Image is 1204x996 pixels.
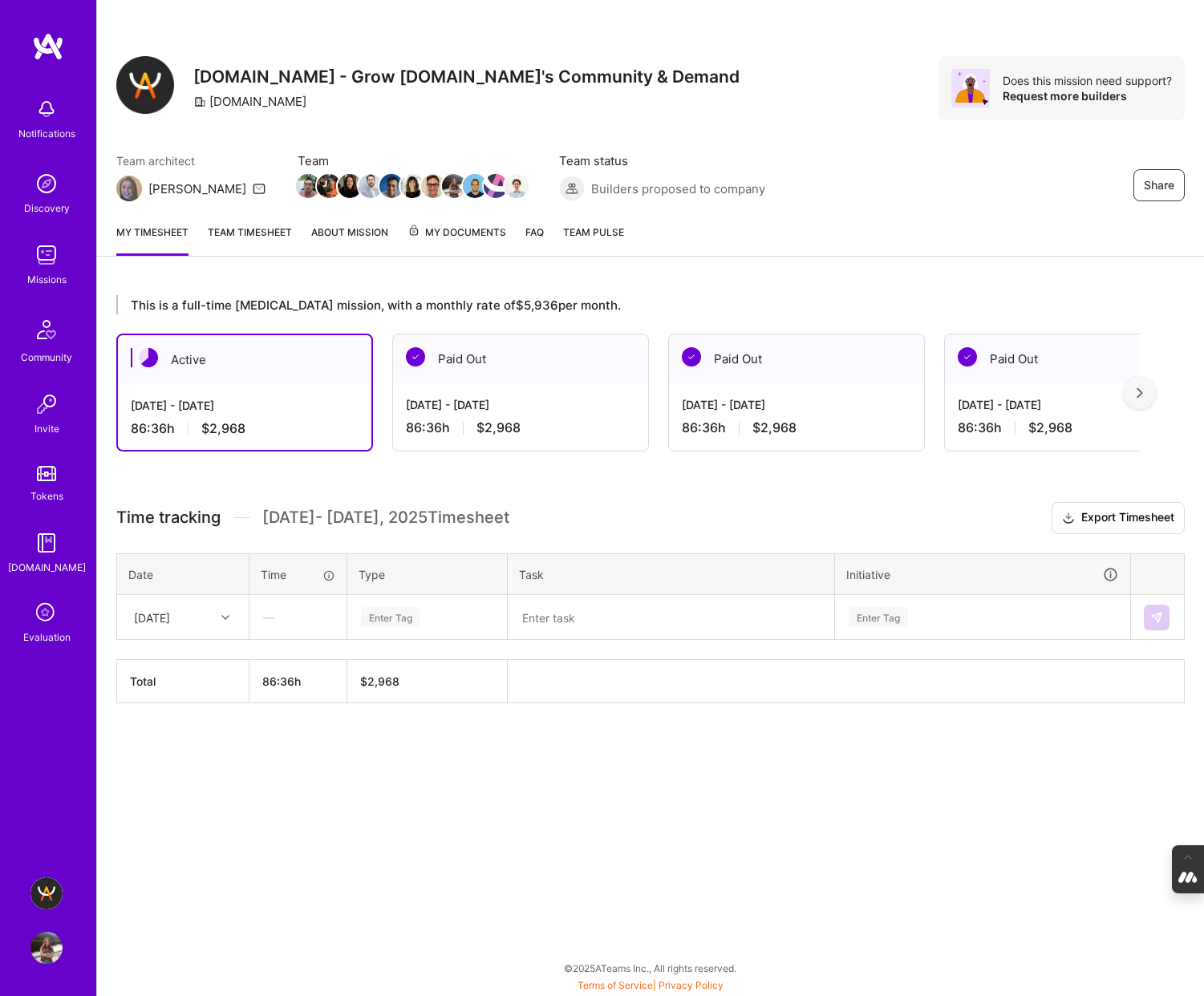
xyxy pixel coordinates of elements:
[505,174,529,198] img: Team Member Avatar
[296,174,320,198] img: Team Member Avatar
[201,420,245,437] span: $2,968
[8,559,86,576] div: [DOMAIN_NAME]
[381,172,402,200] a: Team Member Avatar
[682,347,701,366] img: Paid Out
[361,605,420,630] div: Enter Tag
[563,226,624,238] span: Team Pulse
[339,172,360,200] a: Team Member Avatar
[116,56,174,114] img: Company Logo
[221,613,229,621] i: icon Chevron
[116,176,142,201] img: Team Architect
[951,69,990,107] img: Avatar
[318,172,339,200] a: Team Member Avatar
[406,396,635,413] div: [DATE] - [DATE]
[262,508,509,528] span: [DATE] - [DATE] , 2025 Timesheet
[359,174,383,198] img: Team Member Avatar
[117,660,249,703] th: Total
[393,334,648,383] div: Paid Out
[249,660,347,703] th: 86:36h
[669,334,924,383] div: Paid Out
[407,224,506,256] a: My Documents
[338,174,362,198] img: Team Member Avatar
[116,224,189,256] a: My timesheet
[30,239,63,271] img: teamwork
[485,172,506,200] a: Team Member Avatar
[298,152,527,169] span: Team
[559,152,765,169] span: Team status
[1133,169,1185,201] button: Share
[23,629,71,646] div: Evaluation
[958,347,977,366] img: Paid Out
[134,609,170,626] div: [DATE]
[682,396,911,413] div: [DATE] - [DATE]
[1150,611,1163,624] img: Submit
[26,932,67,964] a: User Avatar
[484,174,508,198] img: Team Member Avatar
[116,508,221,528] span: Time tracking
[659,979,724,991] a: Privacy Policy
[402,172,423,200] a: Team Member Avatar
[347,553,508,595] th: Type
[958,419,1187,436] div: 86:36 h
[406,347,425,366] img: Paid Out
[30,488,63,504] div: Tokens
[193,93,306,110] div: [DOMAIN_NAME]
[250,596,346,638] div: —
[846,565,1119,584] div: Initiative
[27,271,67,288] div: Missions
[506,172,527,200] a: Team Member Avatar
[31,598,62,629] i: icon SelectionTeam
[30,168,63,200] img: discovery
[208,224,292,256] a: Team timesheet
[96,948,1204,988] div: © 2025 ATeams Inc., All rights reserved.
[30,877,63,909] img: A.Team - Grow A.Team's Community & Demand
[563,224,624,256] a: Team Pulse
[298,172,318,200] a: Team Member Avatar
[148,180,246,197] div: [PERSON_NAME]
[464,172,485,200] a: Team Member Avatar
[1003,88,1172,103] div: Request more builders
[18,125,75,142] div: Notifications
[261,566,335,583] div: Time
[406,419,635,436] div: 86:36 h
[444,172,464,200] a: Team Member Avatar
[347,660,508,703] th: $2,968
[423,172,444,200] a: Team Member Avatar
[400,174,424,198] img: Team Member Avatar
[27,310,66,349] img: Community
[442,174,466,198] img: Team Member Avatar
[193,95,206,108] i: icon CompanyGray
[1144,177,1174,193] span: Share
[559,176,585,201] img: Builders proposed to company
[1028,419,1072,436] span: $2,968
[139,348,158,367] img: Active
[421,174,445,198] img: Team Member Avatar
[849,605,908,630] div: Enter Tag
[26,877,67,909] a: A.Team - Grow A.Team's Community & Demand
[118,335,371,384] div: Active
[1052,502,1185,534] button: Export Timesheet
[317,174,341,198] img: Team Member Avatar
[752,419,797,436] span: $2,968
[253,182,266,195] i: icon Mail
[578,979,653,991] a: Terms of Service
[30,932,63,964] img: User Avatar
[131,397,359,414] div: [DATE] - [DATE]
[463,174,487,198] img: Team Member Avatar
[379,174,403,198] img: Team Member Avatar
[37,466,56,481] img: tokens
[30,388,63,420] img: Invite
[131,420,359,437] div: 86:36 h
[311,224,388,256] a: About Mission
[1003,73,1172,88] div: Does this mission need support?
[578,979,724,991] span: |
[34,420,59,437] div: Invite
[360,172,381,200] a: Team Member Avatar
[591,180,765,197] span: Builders proposed to company
[30,93,63,125] img: bell
[117,553,249,595] th: Date
[21,349,72,366] div: Community
[116,295,1140,314] div: This is a full-time [MEDICAL_DATA] mission, with a monthly rate of $5,936 per month.
[525,224,544,256] a: FAQ
[945,334,1200,383] div: Paid Out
